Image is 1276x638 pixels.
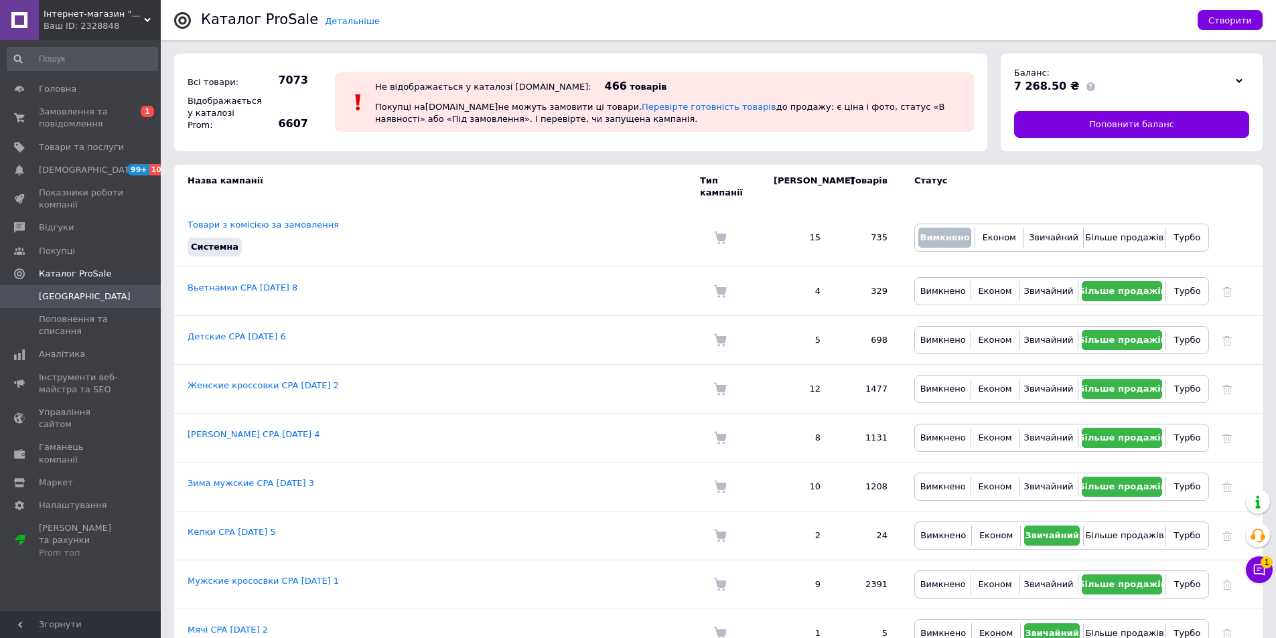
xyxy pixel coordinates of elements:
span: Економ [979,530,1013,540]
a: Кепки CPA [DATE] 5 [188,527,276,537]
img: Комісія за замовлення [713,333,727,347]
td: 9 [760,560,834,609]
button: Турбо [1169,428,1205,448]
span: 10 [149,164,165,175]
a: Видалити [1222,286,1232,296]
td: 5 [760,316,834,365]
button: Економ [975,574,1015,594]
span: Вимкнено [920,579,966,589]
button: Турбо [1169,330,1205,350]
td: 2 [760,511,834,560]
span: Більше продажів [1078,286,1166,296]
button: Звичайний [1023,379,1075,399]
img: Комісія за замовлення [713,382,727,396]
button: Економ [975,281,1015,301]
button: Вимкнено [918,281,967,301]
img: Комісія за замовлення [713,431,727,445]
span: Звичайний [1025,628,1079,638]
span: Більше продажів [1078,384,1166,394]
span: 1 [141,106,154,117]
button: Вимкнено [918,379,967,399]
a: Поповнити баланс [1014,111,1249,138]
span: Звичайний [1025,530,1079,540]
td: 15 [760,209,834,267]
span: Більше продажів [1078,432,1166,443]
span: Більше продажів [1085,628,1163,638]
img: Комісія за замовлення [713,480,727,493]
span: Баланс: [1014,68,1050,78]
span: Відгуки [39,222,74,234]
a: Видалити [1222,628,1232,638]
td: Товарів [834,165,901,209]
button: Економ [975,330,1015,350]
td: 1477 [834,365,901,414]
span: Звичайний [1024,579,1074,589]
a: Видалити [1222,481,1232,491]
img: Комісія за замовлення [713,231,727,244]
a: Детские CPA [DATE] 6 [188,331,286,341]
div: Каталог ProSale [201,13,318,27]
button: Більше продажів [1082,428,1162,448]
td: 12 [760,365,834,414]
span: Звичайний [1024,335,1074,345]
td: 1131 [834,414,901,463]
span: Звичайний [1024,432,1074,443]
span: Вимкнено [920,481,966,491]
a: Мужские крососвки CPA [DATE] 1 [188,576,339,586]
button: Вимкнено [918,428,967,448]
td: 1208 [834,463,901,511]
a: Вьетнамки CPA [DATE] 8 [188,283,297,293]
button: Турбо [1169,477,1205,497]
a: Женские кроссовки CPA [DATE] 2 [188,380,339,390]
span: Більше продажів [1085,232,1163,242]
span: Турбо [1174,530,1200,540]
a: Видалити [1222,579,1232,589]
button: Вимкнено [918,228,971,248]
span: Вимкнено [920,335,966,345]
span: [PERSON_NAME] та рахунки [39,522,124,559]
span: Турбо [1174,481,1201,491]
span: Вимкнено [920,232,969,242]
button: Звичайний [1023,477,1075,497]
a: Товари з комісією за замовлення [188,220,339,230]
img: Комісія за замовлення [713,578,727,591]
td: 24 [834,511,901,560]
button: Економ [979,228,1019,248]
span: Вимкнено [920,432,966,443]
td: 8 [760,414,834,463]
button: Створити [1198,10,1263,30]
button: Більше продажів [1082,574,1162,594]
button: Вимкнено [918,526,968,546]
span: Турбо [1174,579,1201,589]
span: Показники роботи компанії [39,187,124,211]
button: Звичайний [1023,330,1075,350]
button: Звичайний [1023,574,1075,594]
span: 466 [605,80,627,92]
span: [GEOGRAPHIC_DATA] [39,291,131,303]
span: Замовлення та повідомлення [39,106,124,130]
span: Турбо [1174,335,1201,345]
span: Звичайний [1024,384,1074,394]
button: Вимкнено [918,477,967,497]
button: Турбо [1169,574,1205,594]
button: Вимкнено [918,574,967,594]
span: Покупці на [DOMAIN_NAME] не можуть замовити ці товари. до продажу: є ціна і фото, статус «В наявн... [375,102,944,124]
a: Зима мужские CPA [DATE] 3 [188,478,314,488]
span: 6607 [261,116,308,131]
span: Економ [979,628,1013,638]
span: Маркет [39,477,73,489]
button: Вимкнено [918,330,967,350]
button: Турбо [1169,379,1205,399]
button: Звичайний [1027,228,1080,248]
button: Економ [975,526,1016,546]
span: Економ [978,335,1011,345]
a: Видалити [1222,530,1232,540]
img: Комісія за замовлення [713,529,727,542]
span: 99+ [127,164,149,175]
span: [DEMOGRAPHIC_DATA] [39,164,138,176]
img: Комісія за замовлення [713,285,727,298]
td: 329 [834,267,901,316]
span: Поповнення та списання [39,313,124,337]
span: Системна [191,242,238,252]
button: Чат з покупцем1 [1246,556,1273,583]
